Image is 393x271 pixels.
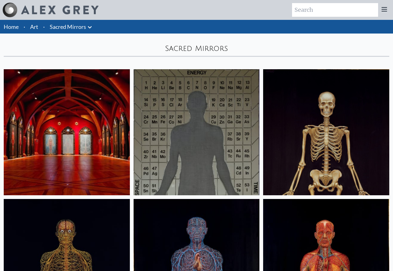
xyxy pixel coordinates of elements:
li: · [41,20,47,34]
input: Search [292,3,378,17]
a: Art [30,22,38,31]
img: Material World [134,69,260,195]
a: Home [4,23,19,30]
div: Sacred Mirrors [4,43,389,53]
li: · [21,20,28,34]
a: Sacred Mirrors [50,22,86,31]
